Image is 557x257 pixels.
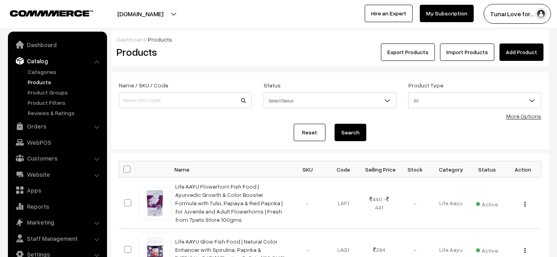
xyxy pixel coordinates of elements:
img: user [535,8,547,20]
a: Product Groups [26,88,104,96]
a: WebPOS [10,135,104,149]
a: Reset [294,124,325,141]
a: Catalog [10,54,104,68]
td: Life Aayu [433,178,469,229]
a: Website [10,167,104,181]
span: All [409,94,541,108]
a: More Options [506,113,541,119]
th: Name [171,161,290,178]
span: Select Status [264,93,396,108]
a: Products [26,78,104,86]
th: Stock [397,161,433,178]
th: Category [433,161,469,178]
span: All [408,93,541,108]
a: Reviews & Ratings [26,109,104,117]
a: Product Filters [26,98,104,107]
label: Name / SKU / Code [119,81,168,89]
label: Status [264,81,281,89]
img: Menu [524,202,526,207]
button: Search [335,124,366,141]
a: Life AAYU Flowerhorn Fish Food | Ayurvedic Growth & Color Booster Formula with Tulsi, Papaya & Re... [176,183,283,223]
button: [DOMAIN_NAME] [90,4,191,24]
a: Staff Management [10,231,104,246]
span: Active [476,244,498,255]
a: Add Product [500,43,544,61]
a: Orders [10,119,104,133]
h2: Products [117,46,251,58]
a: My Subscription [420,5,474,22]
a: Categories [26,68,104,76]
th: SKU [290,161,326,178]
td: 440 - 441 [362,178,398,229]
td: - [397,178,433,229]
a: Apps [10,183,104,197]
a: Dashboard [117,36,145,43]
div: / [117,35,544,43]
th: Action [505,161,541,178]
a: Customers [10,151,104,165]
span: Select Status [264,94,396,108]
span: Active [476,198,498,208]
img: COMMMERCE [10,10,93,16]
label: Product Type [408,81,443,89]
th: Code [325,161,362,178]
td: LAF1 [325,178,362,229]
a: Dashboard [10,38,104,52]
span: Products [148,36,172,43]
th: Selling Price [362,161,398,178]
td: - [290,178,326,229]
th: Status [469,161,505,178]
button: Tunai Love for… [484,4,551,24]
button: Export Products [381,43,435,61]
a: Reports [10,199,104,214]
input: Name / SKU / Code [119,93,252,108]
a: COMMMERCE [10,8,79,17]
a: Hire an Expert [365,5,413,22]
a: Marketing [10,215,104,229]
img: Menu [524,248,526,253]
a: Import Products [440,43,494,61]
